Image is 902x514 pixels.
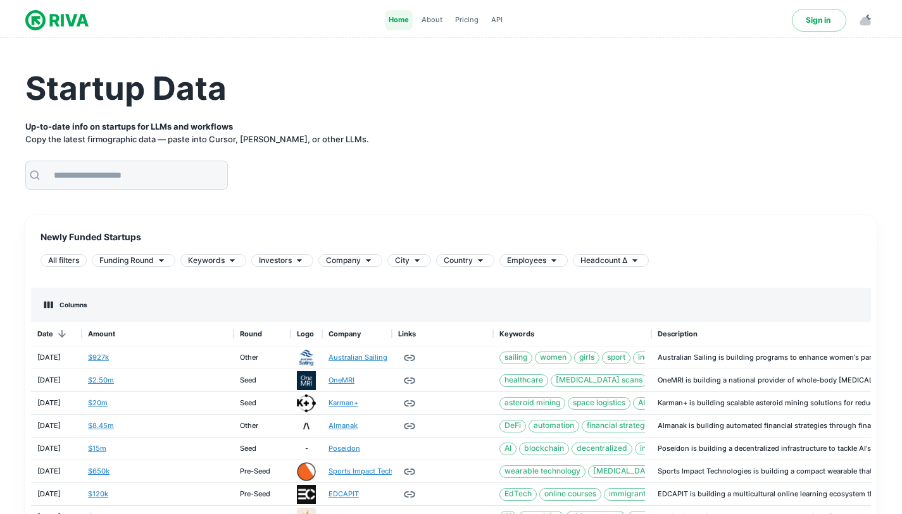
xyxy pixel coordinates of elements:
a: sport [602,352,630,364]
a: immigrants [604,488,655,501]
div: Description [658,322,698,346]
strong: Up-to-date info on startups for LLMs and workflows [25,121,233,132]
div: Links [392,322,493,346]
a: Home [385,10,413,30]
a: Almanak [329,420,358,431]
p: [DATE] [37,489,61,499]
div: Amount [82,322,234,346]
div: wearable technology [499,465,586,478]
div: asteroid mining [499,397,565,410]
a: [MEDICAL_DATA] detection [588,465,698,478]
div: Investors [251,254,313,267]
span: decentralized [572,443,632,455]
a: girls [574,352,599,364]
a: $927k [88,352,109,363]
span: women [536,352,571,364]
button: Sort [53,325,71,343]
span: sailing [500,352,532,364]
a: $20m [88,398,108,408]
a: Karman+ [329,398,358,408]
a: API [487,10,506,30]
div: inclusion [633,352,675,364]
div: Seed [240,398,256,408]
span: Funding Round [99,255,154,266]
div: Logo [291,322,322,346]
span: sport [603,352,630,364]
span: API [491,15,503,25]
img: OneMRI [297,371,316,390]
p: [DATE] [37,398,61,408]
a: About [418,10,446,30]
span: wearable technology [500,465,585,477]
div: online courses [539,488,601,501]
img: Karman+ [297,394,316,413]
span: [MEDICAL_DATA] detection [589,465,698,477]
a: EdTech [499,488,537,501]
a: space logistics [568,397,630,410]
a: $120k [88,489,108,499]
div: Date [37,322,53,346]
a: blockchain [519,443,569,455]
div: Headcount Δ [573,254,649,267]
div: Keywords [180,254,246,267]
span: online courses [540,488,601,500]
div: AI [633,397,650,410]
span: girls [575,352,599,364]
div: Company [318,254,382,267]
div: Links [398,322,416,346]
img: logo.svg [25,8,89,33]
span: Employees [507,255,546,266]
img: Sports Impact Technologies [297,462,316,481]
a: women [535,352,572,364]
div: Round [234,322,291,346]
a: healthcare [499,374,548,387]
div: Company [329,322,361,346]
span: Home [389,15,409,25]
p: [DATE] [37,443,61,454]
div: Logo [297,322,314,346]
a: $650k [88,466,110,477]
a: DeFi [499,420,526,432]
p: [DATE] [37,352,61,363]
a: EDCAPIT [329,489,359,499]
span: healthcare [500,374,548,386]
a: [MEDICAL_DATA] scans [551,374,648,387]
p: [DATE] [37,466,61,477]
a: Sign in [792,9,846,32]
span: Keywords [188,255,225,266]
div: Date [31,322,82,346]
div: Seed [240,443,256,454]
img: Almanak [297,417,316,436]
p: Copy the latest firmographic data — paste into Cursor, [PERSON_NAME], or other LLMs. [25,121,877,145]
span: EdTech [500,488,536,500]
a: financial strategies [582,420,660,432]
span: inclusion [634,352,674,364]
span: About [422,15,442,25]
span: space logistics [568,397,630,409]
div: Pre-Seed [240,466,270,477]
div: Pricing [451,10,482,30]
span: AI [500,443,516,455]
div: - [291,438,322,460]
span: asteroid mining [500,397,565,409]
div: Other [240,352,258,363]
div: City [387,254,431,267]
div: Seed [240,375,256,386]
div: AI [499,443,517,455]
div: Keywords [499,322,534,346]
a: decentralized [572,443,632,455]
